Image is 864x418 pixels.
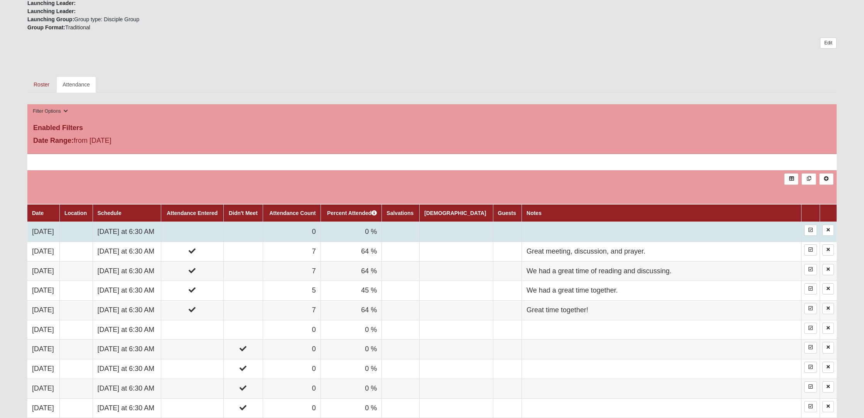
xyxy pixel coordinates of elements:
[804,323,817,334] a: Enter Attendance
[27,398,59,418] td: [DATE]
[321,320,382,340] td: 0 %
[822,381,834,393] a: Delete
[27,24,65,30] strong: Group Format:
[804,362,817,373] a: Enter Attendance
[321,261,382,281] td: 64 %
[804,244,817,256] a: Enter Attendance
[321,379,382,398] td: 0 %
[321,301,382,320] td: 64 %
[822,244,834,256] a: Delete
[27,379,59,398] td: [DATE]
[27,222,59,242] td: [DATE]
[804,342,817,353] a: Enter Attendance
[822,264,834,275] a: Delete
[30,107,70,115] button: Filter Options
[263,398,321,418] td: 0
[321,222,382,242] td: 0 %
[822,225,834,236] a: Delete
[819,173,834,184] a: Alt+N
[27,242,59,261] td: [DATE]
[27,340,59,359] td: [DATE]
[784,173,798,184] a: Export to Excel
[167,210,218,216] a: Attendance Entered
[263,261,321,281] td: 7
[802,173,816,184] a: Merge Records into Merge Template
[822,323,834,334] a: Delete
[522,242,802,261] td: Great meeting, discussion, and prayer.
[27,76,56,93] a: Roster
[263,359,321,379] td: 0
[327,210,377,216] a: Percent Attended
[27,301,59,320] td: [DATE]
[804,225,817,236] a: Enter Attendance
[804,381,817,393] a: Enter Attendance
[64,210,87,216] a: Location
[229,210,258,216] a: Didn't Meet
[263,379,321,398] td: 0
[33,124,831,132] h4: Enabled Filters
[522,261,802,281] td: We had a great time of reading and discussing.
[269,210,316,216] a: Attendance Count
[27,135,297,148] div: from [DATE]
[56,76,96,93] a: Attendance
[804,283,817,294] a: Enter Attendance
[822,283,834,294] a: Delete
[321,359,382,379] td: 0 %
[27,16,74,22] strong: Launching Group:
[804,303,817,314] a: Enter Attendance
[321,340,382,359] td: 0 %
[804,264,817,275] a: Enter Attendance
[93,320,161,340] td: [DATE] at 6:30 AM
[27,281,59,301] td: [DATE]
[263,222,321,242] td: 0
[822,362,834,373] a: Delete
[822,401,834,412] a: Delete
[822,342,834,353] a: Delete
[263,320,321,340] td: 0
[820,37,837,49] a: Edit
[93,301,161,320] td: [DATE] at 6:30 AM
[263,242,321,261] td: 7
[27,8,76,14] strong: Launching Leader:
[493,204,521,222] th: Guests
[93,222,161,242] td: [DATE] at 6:30 AM
[93,340,161,359] td: [DATE] at 6:30 AM
[98,210,121,216] a: Schedule
[263,301,321,320] td: 7
[93,261,161,281] td: [DATE] at 6:30 AM
[321,242,382,261] td: 64 %
[419,204,493,222] th: [DEMOGRAPHIC_DATA]
[27,320,59,340] td: [DATE]
[321,281,382,301] td: 45 %
[382,204,420,222] th: Salvations
[93,379,161,398] td: [DATE] at 6:30 AM
[526,210,542,216] a: Notes
[321,398,382,418] td: 0 %
[32,210,44,216] a: Date
[93,398,161,418] td: [DATE] at 6:30 AM
[822,303,834,314] a: Delete
[263,340,321,359] td: 0
[27,261,59,281] td: [DATE]
[93,359,161,379] td: [DATE] at 6:30 AM
[263,281,321,301] td: 5
[33,135,74,146] label: Date Range:
[93,281,161,301] td: [DATE] at 6:30 AM
[522,301,802,320] td: Great time together!
[804,401,817,412] a: Enter Attendance
[522,281,802,301] td: We had a great time together.
[27,359,59,379] td: [DATE]
[93,242,161,261] td: [DATE] at 6:30 AM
